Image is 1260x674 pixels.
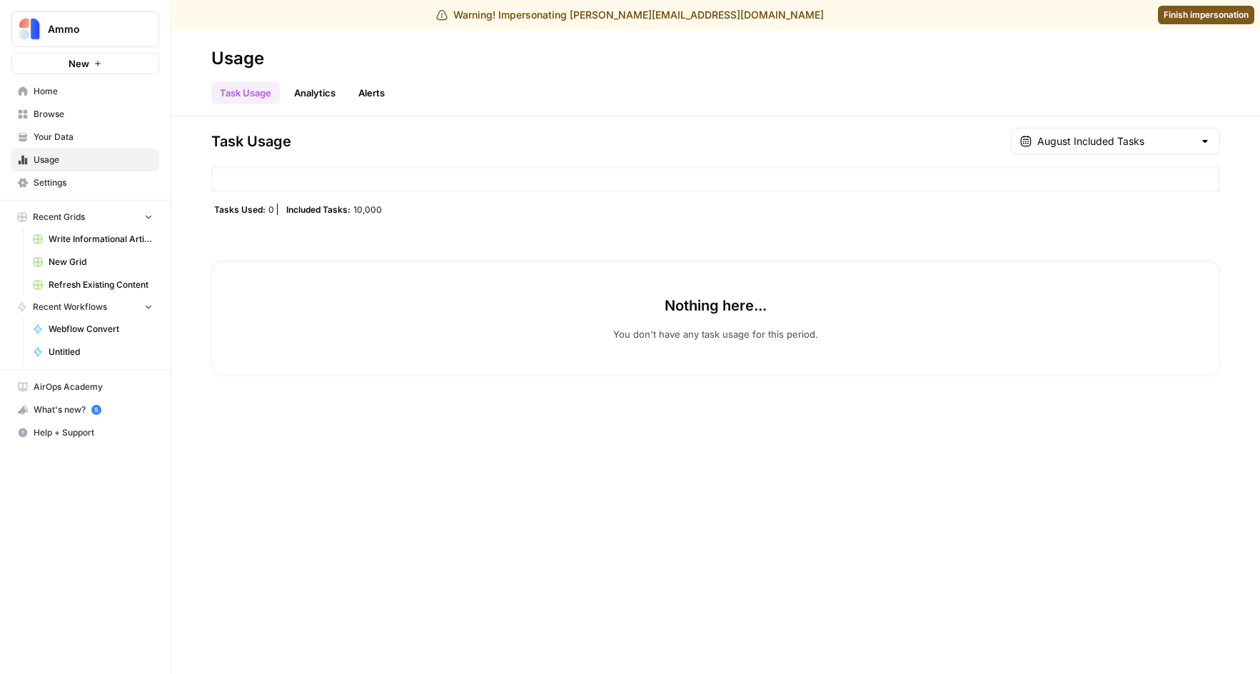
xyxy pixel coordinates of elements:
[69,56,89,71] span: New
[211,131,291,151] span: Task Usage
[34,381,153,393] span: AirOps Academy
[26,273,159,296] a: Refresh Existing Content
[49,233,153,246] span: Write Informational Article
[268,203,274,215] span: 0
[11,376,159,398] a: AirOps Academy
[34,108,153,121] span: Browse
[33,301,107,313] span: Recent Workflows
[1164,9,1249,21] span: Finish impersonation
[1037,134,1194,149] input: August Included Tasks
[94,406,98,413] text: 5
[26,251,159,273] a: New Grid
[26,318,159,341] a: Webflow Convert
[11,53,159,74] button: New
[16,16,42,42] img: Ammo Logo
[286,81,344,104] a: Analytics
[34,131,153,144] span: Your Data
[286,203,351,215] span: Included Tasks:
[91,405,101,415] a: 5
[1158,6,1254,24] a: Finish impersonation
[11,11,159,47] button: Workspace: Ammo
[353,203,382,215] span: 10,000
[12,399,158,421] div: What's new?
[11,421,159,444] button: Help + Support
[34,154,153,166] span: Usage
[11,103,159,126] a: Browse
[26,341,159,363] a: Untitled
[214,203,266,215] span: Tasks Used:
[665,296,767,316] p: Nothing here...
[11,206,159,228] button: Recent Grids
[436,8,824,22] div: Warning! Impersonating [PERSON_NAME][EMAIL_ADDRESS][DOMAIN_NAME]
[11,126,159,149] a: Your Data
[350,81,393,104] button: Alerts
[49,346,153,358] span: Untitled
[48,22,134,36] span: Ammo
[211,47,264,70] div: Usage
[11,80,159,103] a: Home
[33,211,85,223] span: Recent Grids
[34,426,153,439] span: Help + Support
[26,228,159,251] a: Write Informational Article
[211,81,280,104] a: Task Usage
[11,296,159,318] button: Recent Workflows
[613,327,818,341] p: You don't have any task usage for this period.
[34,176,153,189] span: Settings
[49,323,153,336] span: Webflow Convert
[11,149,159,171] a: Usage
[49,278,153,291] span: Refresh Existing Content
[11,171,159,194] a: Settings
[49,256,153,268] span: New Grid
[34,85,153,98] span: Home
[11,398,159,421] button: What's new? 5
